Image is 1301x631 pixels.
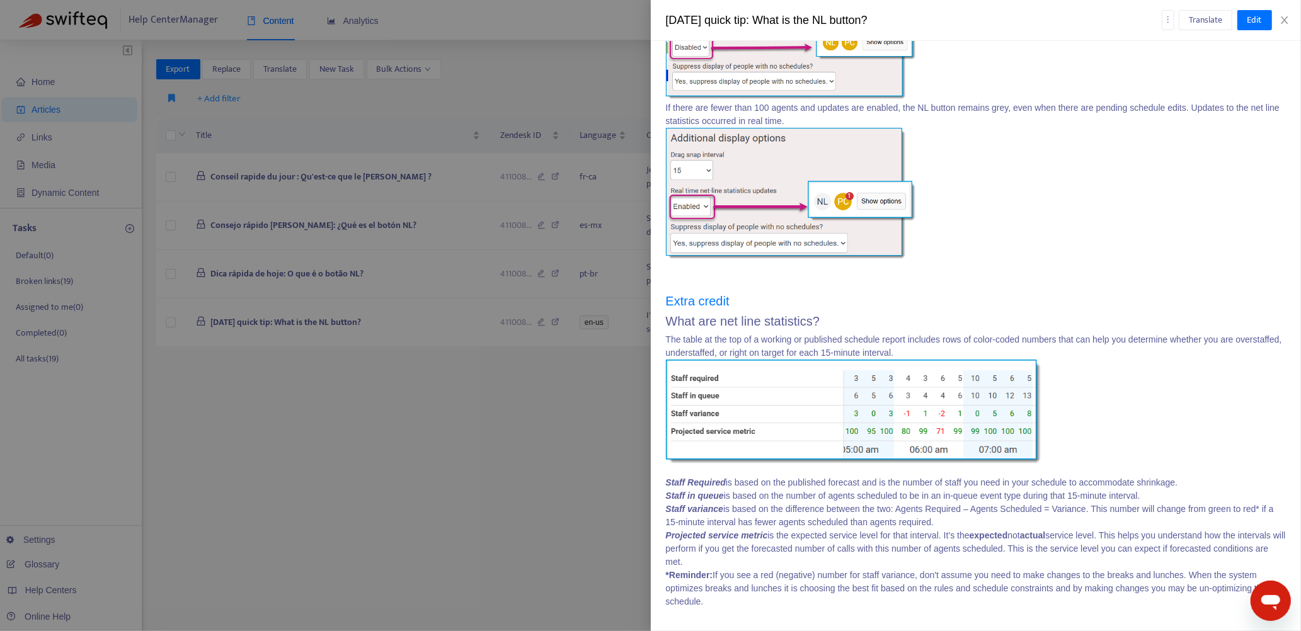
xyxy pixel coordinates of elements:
p: is based on the published forecast and is the number of staff you need in your schedule to accomm... [666,476,1287,608]
button: Close [1276,14,1293,26]
div: [DATE] quick tip: What is the NL button? [666,12,1162,29]
strong: Staff variance [666,504,724,514]
img: 5a70e7bf-e853-c08a-eaa2-a0a91efffa0b.png [666,128,918,261]
a: Extra credit [666,294,730,308]
button: Edit [1237,10,1272,30]
button: Translate [1179,10,1232,30]
strong: Projected service metric [666,530,768,540]
strong: actual [1020,530,1045,540]
strong: expected [970,530,1008,540]
span: more [1164,15,1172,24]
img: 5589cdac-de1a-2546-ff85-5e5ae20d6761.png [666,360,1044,467]
h2: What are net line statistics? [666,314,1287,329]
span: Edit [1247,13,1262,27]
strong: *Reminder: [666,570,713,580]
button: more [1162,10,1174,30]
strong: Staff Required [666,477,726,487]
span: Translate [1189,13,1222,27]
strong: Staff in queue [666,491,724,501]
span: close [1280,15,1290,25]
p: The table at the top of a working or published schedule report includes rows of color-coded numbe... [666,333,1287,467]
iframe: Button to launch messaging window [1251,581,1291,621]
